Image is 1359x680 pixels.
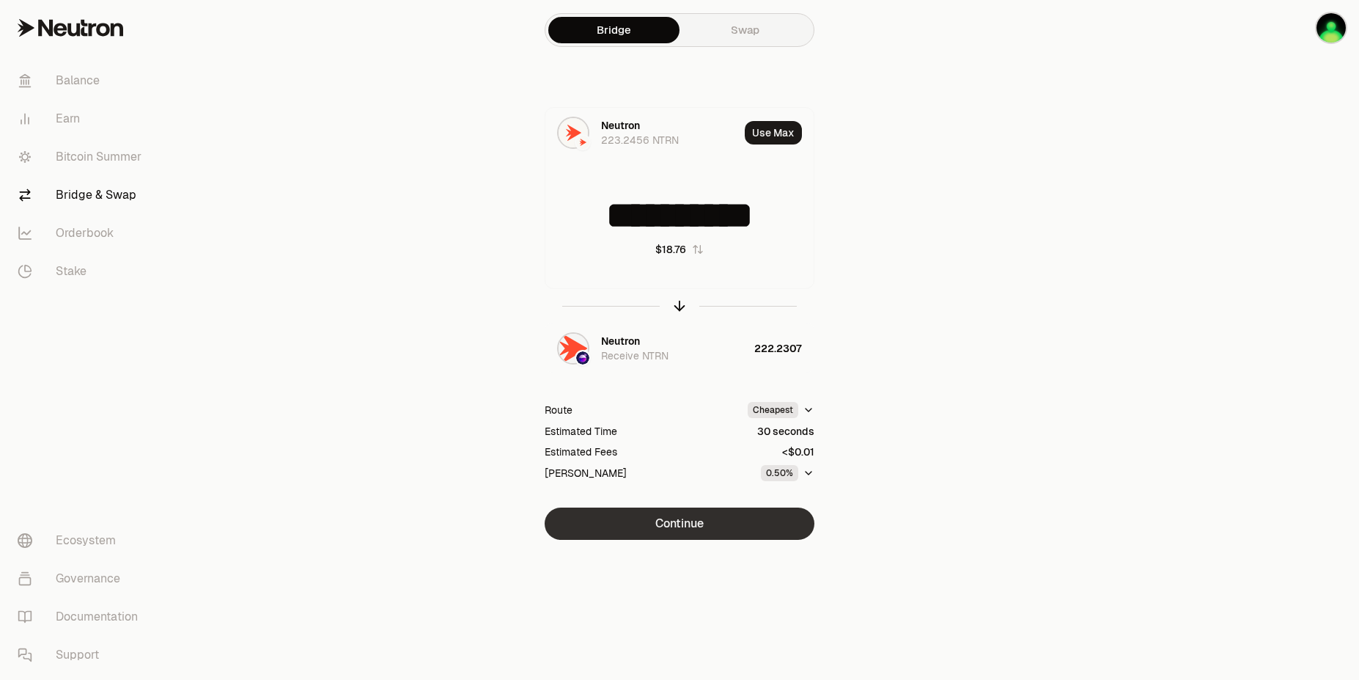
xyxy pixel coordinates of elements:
img: Neutron Logo [576,136,589,149]
div: 222.2307 [754,323,814,373]
a: Governance [6,560,158,598]
button: Cheapest [748,402,814,418]
img: NTRN Logo [559,334,588,363]
div: Route [545,403,572,417]
img: NTRN Logo [559,118,588,147]
img: Osmosis Logo [576,351,589,365]
a: Bitcoin Summer [6,138,158,176]
div: NTRN LogoOsmosis LogoNeutronReceive NTRN [545,323,748,373]
button: NTRN LogoOsmosis LogoNeutronReceive NTRN222.2307 [545,323,814,373]
div: 0.50% [761,465,798,481]
a: Orderbook [6,214,158,252]
div: <$0.01 [782,445,814,459]
div: Estimated Time [545,424,617,439]
div: 30 seconds [757,424,814,439]
button: $18.76 [655,242,704,257]
a: Stake [6,252,158,290]
a: Bridge [548,17,679,43]
a: Ecosystem [6,522,158,560]
div: Cheapest [748,402,798,418]
div: 223.2456 NTRN [601,133,679,147]
div: $18.76 [655,242,686,257]
a: Balance [6,62,158,100]
div: Receive NTRN [601,348,669,363]
a: Documentation [6,598,158,636]
a: Earn [6,100,158,138]
div: [PERSON_NAME] [545,466,627,480]
button: Continue [545,508,814,540]
a: Bridge & Swap [6,176,158,214]
div: Estimated Fees [545,445,617,459]
div: Neutron [601,118,640,133]
button: 0.50% [761,465,814,481]
img: K1 [1316,13,1346,43]
button: Use Max [745,121,802,145]
a: Support [6,636,158,674]
div: Neutron [601,334,640,348]
a: Swap [679,17,811,43]
div: NTRN LogoNeutron LogoNeutron223.2456 NTRN [545,108,739,158]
